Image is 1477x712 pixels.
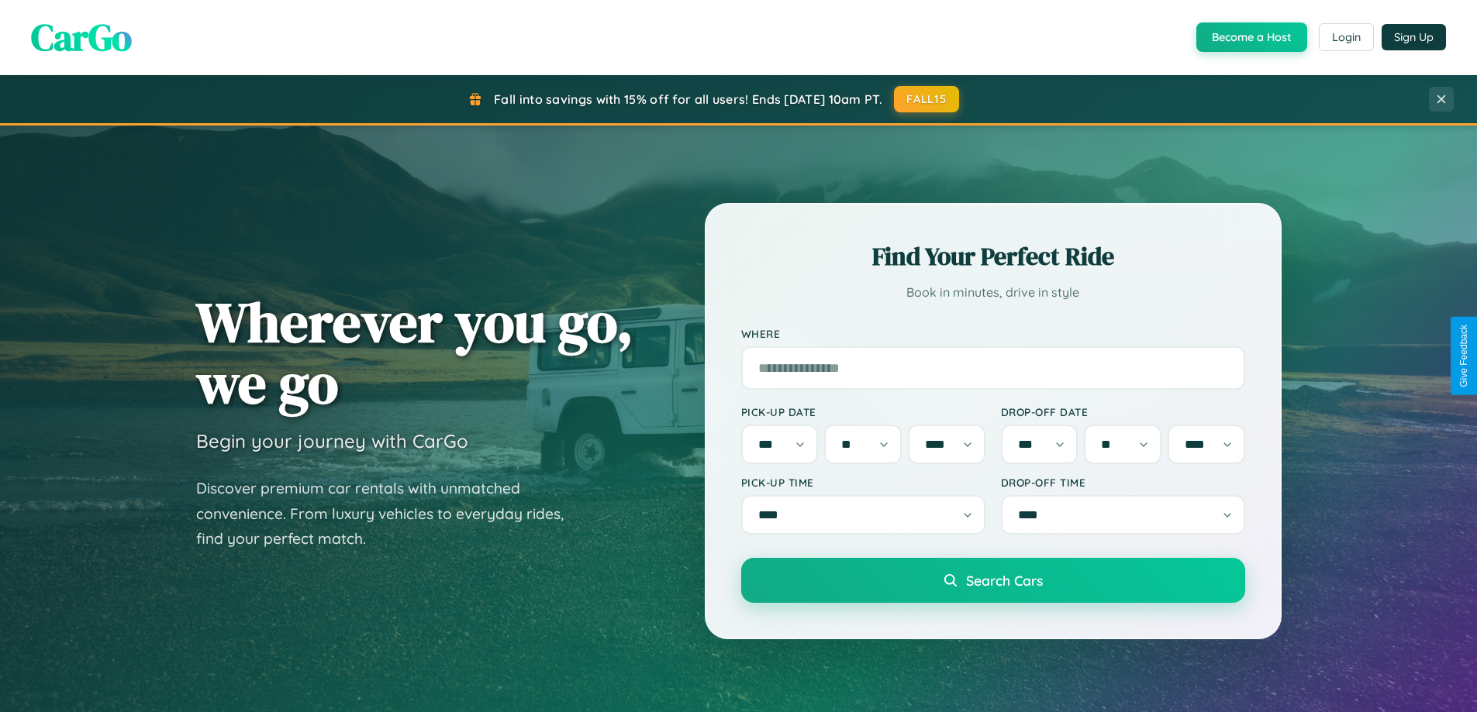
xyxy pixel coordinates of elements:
button: Login [1319,23,1374,51]
span: Search Cars [966,572,1043,589]
h3: Begin your journey with CarGo [196,429,468,452]
h2: Find Your Perfect Ride [741,239,1245,273]
button: FALL15 [894,86,959,112]
label: Pick-up Time [741,476,985,489]
label: Drop-off Date [1001,405,1245,418]
label: Drop-off Time [1001,476,1245,489]
span: CarGo [31,12,132,63]
p: Book in minutes, drive in style [741,281,1245,304]
button: Become a Host [1196,22,1307,52]
span: Fall into savings with 15% off for all users! Ends [DATE] 10am PT. [494,91,882,107]
h1: Wherever you go, we go [196,291,633,414]
label: Where [741,327,1245,340]
button: Search Cars [741,558,1245,603]
label: Pick-up Date [741,405,985,418]
div: Give Feedback [1458,325,1469,387]
p: Discover premium car rentals with unmatched convenience. From luxury vehicles to everyday rides, ... [196,476,584,552]
button: Sign Up [1382,24,1446,50]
